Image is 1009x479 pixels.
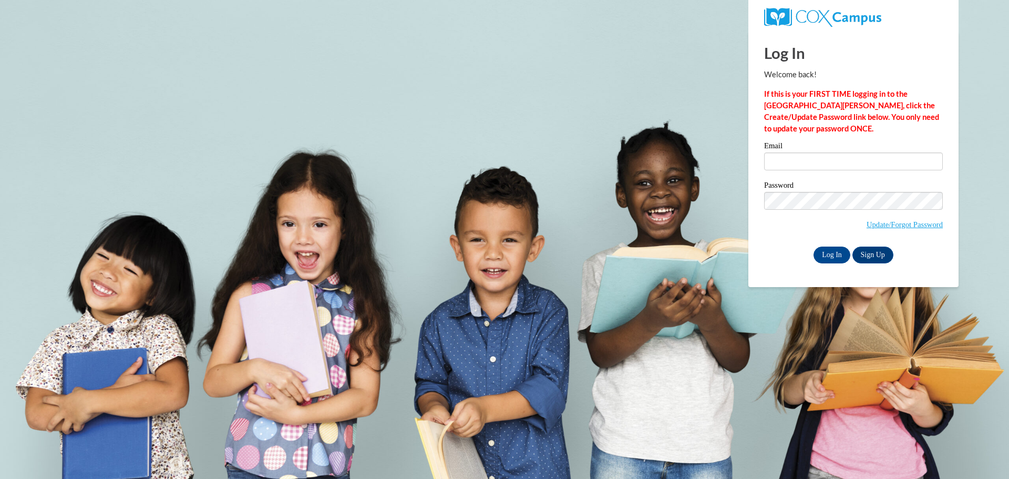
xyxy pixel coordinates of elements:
label: Password [764,181,943,192]
label: Email [764,142,943,152]
h1: Log In [764,42,943,64]
a: Update/Forgot Password [867,220,943,229]
p: Welcome back! [764,69,943,80]
a: Sign Up [852,247,893,263]
img: COX Campus [764,8,881,27]
a: COX Campus [764,12,881,21]
strong: If this is your FIRST TIME logging in to the [GEOGRAPHIC_DATA][PERSON_NAME], click the Create/Upd... [764,89,939,133]
input: Log In [814,247,850,263]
